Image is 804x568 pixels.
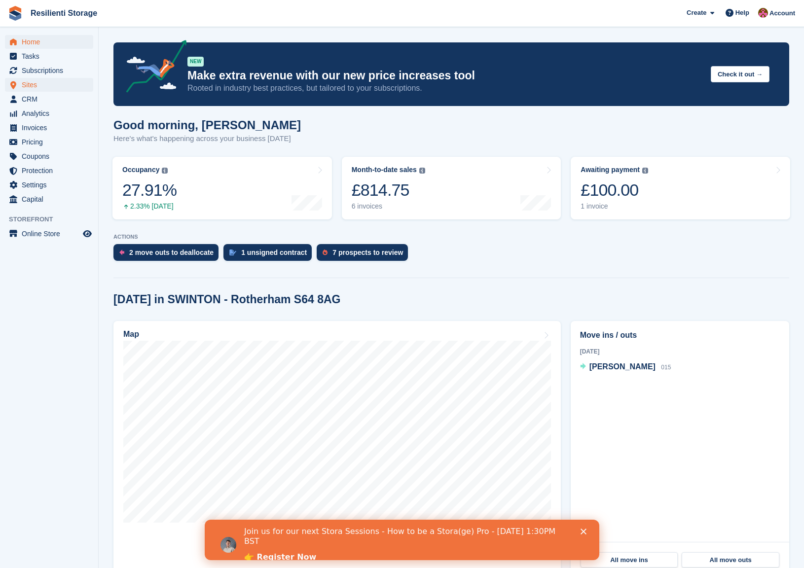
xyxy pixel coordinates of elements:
a: menu [5,227,93,241]
a: menu [5,149,93,163]
span: Coupons [22,149,81,163]
span: Tasks [22,49,81,63]
a: Awaiting payment £100.00 1 invoice [571,157,790,219]
span: Settings [22,178,81,192]
h1: Good morning, [PERSON_NAME] [113,118,301,132]
span: Analytics [22,106,81,120]
span: Subscriptions [22,64,81,77]
div: [DATE] [580,347,780,356]
a: Month-to-date sales £814.75 6 invoices [342,157,561,219]
span: Online Store [22,227,81,241]
div: 7 prospects to review [332,248,403,256]
span: Create [687,8,706,18]
div: Month-to-date sales [352,166,417,174]
a: Resilienti Storage [27,5,101,21]
iframe: Intercom live chat banner [205,520,599,560]
a: menu [5,121,93,135]
span: CRM [22,92,81,106]
h2: [DATE] in SWINTON - Rotherham S64 8AG [113,293,340,306]
a: menu [5,64,93,77]
div: 2.33% [DATE] [122,202,177,211]
span: 015 [661,364,671,371]
p: Rooted in industry best practices, but tailored to your subscriptions. [187,83,703,94]
span: Sites [22,78,81,92]
a: menu [5,164,93,177]
span: Help [735,8,749,18]
span: Home [22,35,81,49]
div: Occupancy [122,166,159,174]
div: £814.75 [352,180,425,200]
img: stora-icon-8386f47178a22dfd0bd8f6a31ec36ba5ce8667c1dd55bd0f319d3a0aa187defe.svg [8,6,23,21]
a: Occupancy 27.91% 2.33% [DATE] [112,157,332,219]
a: menu [5,92,93,106]
a: menu [5,178,93,192]
span: [PERSON_NAME] [589,362,656,371]
img: price-adjustments-announcement-icon-8257ccfd72463d97f412b2fc003d46551f7dbcb40ab6d574587a9cd5c0d94... [118,40,187,96]
a: [PERSON_NAME] 015 [580,361,671,374]
div: 1 unsigned contract [241,248,307,256]
div: 2 move outs to deallocate [129,248,214,256]
a: menu [5,192,93,206]
img: Kerrie Whiteley [758,8,768,18]
a: 👉 Register Now [39,33,111,43]
span: Pricing [22,135,81,149]
button: Check it out → [711,66,769,82]
span: Invoices [22,121,81,135]
p: Make extra revenue with our new price increases tool [187,69,703,83]
p: Here's what's happening across your business [DATE] [113,133,301,144]
span: Capital [22,192,81,206]
a: All move outs [682,552,779,568]
div: 27.91% [122,180,177,200]
img: icon-info-grey-7440780725fd019a000dd9b08b2336e03edf1995a4989e88bcd33f0948082b44.svg [419,168,425,174]
a: menu [5,78,93,92]
div: Close [376,9,386,15]
a: All move ins [581,552,678,568]
img: prospect-51fa495bee0391a8d652442698ab0144808aea92771e9ea1ae160a38d050c398.svg [323,249,328,255]
img: move_outs_to_deallocate_icon-f764333ba52eb49d3ac5e1228854f67142a1ed5810a6f6cc68b1a99e826820c5.svg [119,249,124,255]
a: Preview store [81,228,93,240]
div: 6 invoices [352,202,425,211]
a: 7 prospects to review [317,244,413,266]
img: contract_signature_icon-13c848040528278c33f63329250d36e43548de30e8caae1d1a13099fd9432cc5.svg [229,249,236,255]
span: Storefront [9,214,98,224]
a: menu [5,35,93,49]
div: £100.00 [581,180,648,200]
div: Awaiting payment [581,166,640,174]
img: icon-info-grey-7440780725fd019a000dd9b08b2336e03edf1995a4989e88bcd33f0948082b44.svg [642,168,648,174]
a: menu [5,135,93,149]
img: icon-info-grey-7440780725fd019a000dd9b08b2336e03edf1995a4989e88bcd33f0948082b44.svg [162,168,168,174]
span: Account [769,8,795,18]
span: Protection [22,164,81,177]
div: 1 invoice [581,202,648,211]
a: 2 move outs to deallocate [113,244,223,266]
div: NEW [187,57,204,67]
a: menu [5,106,93,120]
a: 1 unsigned contract [223,244,317,266]
h2: Map [123,330,139,339]
h2: Move ins / outs [580,329,780,341]
p: ACTIONS [113,234,789,240]
a: menu [5,49,93,63]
